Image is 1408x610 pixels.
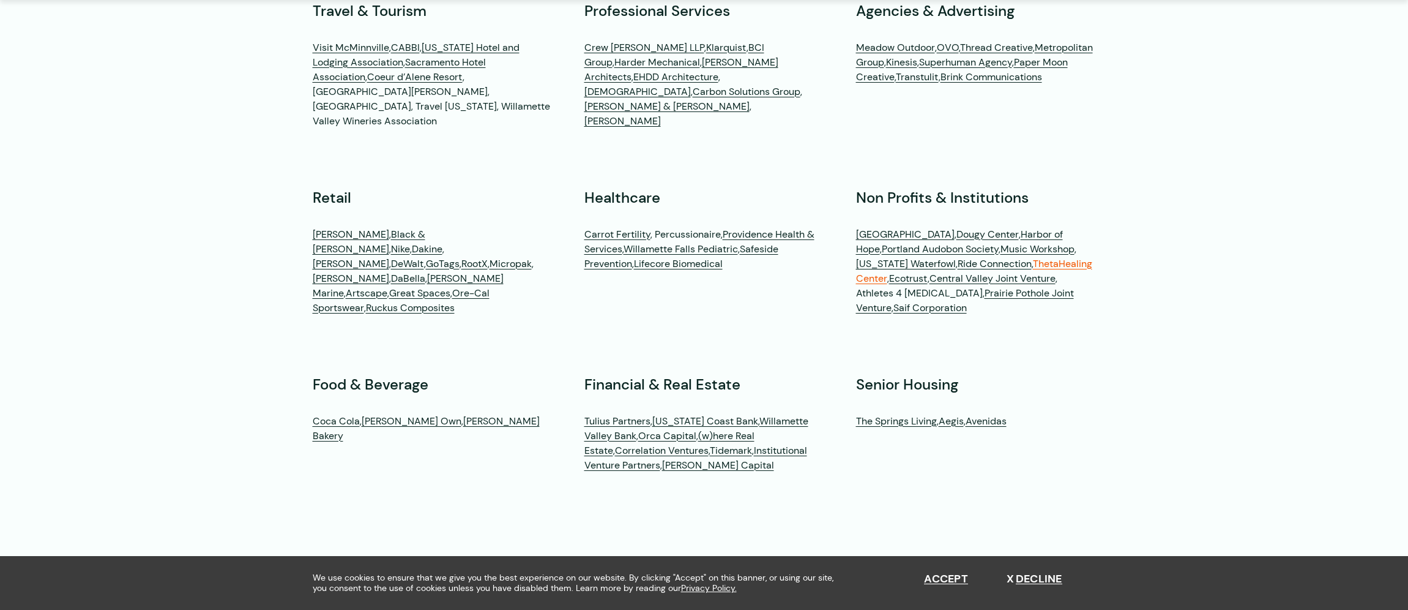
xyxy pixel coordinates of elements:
a: Music Workshop [1000,243,1075,255]
a: Orca Capital [638,429,696,442]
a: Aegis [939,415,964,427]
h3: Food & Beverage [313,374,553,396]
p: , Percussionaire, , , , [584,227,824,271]
a: Avenidas [966,415,1007,427]
p: , , , , , , , , [584,414,824,473]
h3: Financial & Real Estate [584,374,824,396]
a: The Springs Living [856,415,937,427]
a: [PERSON_NAME] Architects [584,56,778,83]
a: Visit McMinnville [313,41,389,54]
a: CABBI [391,41,420,54]
a: [PERSON_NAME] Bakery [313,415,540,442]
a: Ecotrust [889,272,928,285]
a: Micropak [490,257,532,270]
a: Prairie Pothole Joint Venture [856,287,1074,314]
a: [US_STATE] Hotel and Lodging Association [313,41,520,69]
p: , , , , , [GEOGRAPHIC_DATA][PERSON_NAME], [GEOGRAPHIC_DATA], Travel [US_STATE], Willamette Valley... [313,40,553,129]
a: Ride Connection [958,257,1032,270]
a: BCI Group [584,41,764,69]
a: Harbor of Hope [856,228,1063,255]
a: Lifecore Biomedical [634,257,723,270]
a: RootX [461,257,488,270]
a: [US_STATE] Waterfowl [856,257,956,270]
a: [PERSON_NAME] Own [362,415,461,427]
a: Harder Mechanical [614,56,700,69]
a: [PERSON_NAME] [584,115,661,127]
a: Artscape [346,287,387,299]
a: Paper Moon Creative [856,56,1068,83]
a: Brink Communications [941,70,1042,83]
a: Klarquist [706,41,747,54]
a: Central Valley Joint Venture [929,272,1056,285]
a: Saif Corporation [893,301,967,314]
a: [GEOGRAPHIC_DATA] [856,228,955,241]
a: ThetaHealing Center [856,257,1092,285]
a: Great Spaces [389,287,450,299]
a: Meadow Outdoor [856,41,935,54]
a: GoTags [426,257,460,270]
a: Coeur d’Alene Resort [367,70,463,83]
a: Crew [PERSON_NAME] LLP [584,41,704,54]
a: Ore-Cal Sportswear [313,287,490,314]
a: [PERSON_NAME] Marine [313,272,504,299]
button: Accept [924,573,968,586]
a: Willamette Falls Pediatric [624,243,738,255]
p: , , [856,414,1096,429]
a: OVO [937,41,959,54]
a: Carrot Fertility [584,228,650,241]
a: Coca Cola [313,415,360,427]
a: Tulius Partners [584,415,650,427]
a: [PERSON_NAME] [313,228,389,241]
span: We use cookies to ensure that we give you the best experience on our website. By clicking "Accept... [313,573,845,593]
a: DeWalt [391,257,424,270]
a: (w)here Real Estate [584,429,754,457]
h3: Healthcare [584,187,824,209]
a: EHDD Architecture [633,70,718,83]
a: [PERSON_NAME] & [PERSON_NAME] [584,100,750,113]
a: Portland Audobon Society [882,243,999,255]
button: Decline [1007,573,1062,586]
h3: Retail [313,187,553,209]
a: Correlation Ventures [615,444,709,457]
a: [PERSON_NAME] Capital [662,459,774,472]
h3: Non Profits & Institutions [856,187,1096,209]
a: Dakine [412,243,442,255]
a: Willamette Valley Bank [584,415,808,442]
a: Privacy Policy. [681,583,737,593]
h2: Our Clients [315,548,1123,600]
a: Superhuman Agency [919,56,1012,69]
p: , , , , , , , , [856,40,1096,85]
h3: Senior Housing [856,374,1096,396]
p: , , , , , , , , , [584,40,824,129]
p: , , , , , , , , , , , , , , , [313,227,553,315]
a: Thread Creative [960,41,1033,54]
a: Ruckus Composites [366,301,455,314]
a: Dougy Center [956,228,1019,241]
p: , , , , , , , , , , Athletes 4 [MEDICAL_DATA], , [856,227,1096,315]
a: Institutional Venture Partners [584,444,807,472]
a: Transtulit [896,70,939,83]
a: Kinesis [886,56,917,69]
a: [PERSON_NAME] [313,257,389,270]
a: [PERSON_NAME] [313,272,389,285]
a: [DEMOGRAPHIC_DATA] [584,85,691,98]
a: Sacramento Hotel Association [313,56,486,83]
a: Carbon Solutions Group [693,85,800,98]
a: DaBella [391,272,425,285]
a: Black & [PERSON_NAME] [313,228,425,255]
a: Metropolitan Group [856,41,1093,69]
a: [US_STATE] Coast Bank [652,415,758,427]
p: , , [313,414,553,443]
a: Safeside Prevention [584,243,778,270]
a: Nike [391,243,410,255]
a: Tidemark [710,444,752,457]
a: Providence Health & Services [584,228,814,255]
